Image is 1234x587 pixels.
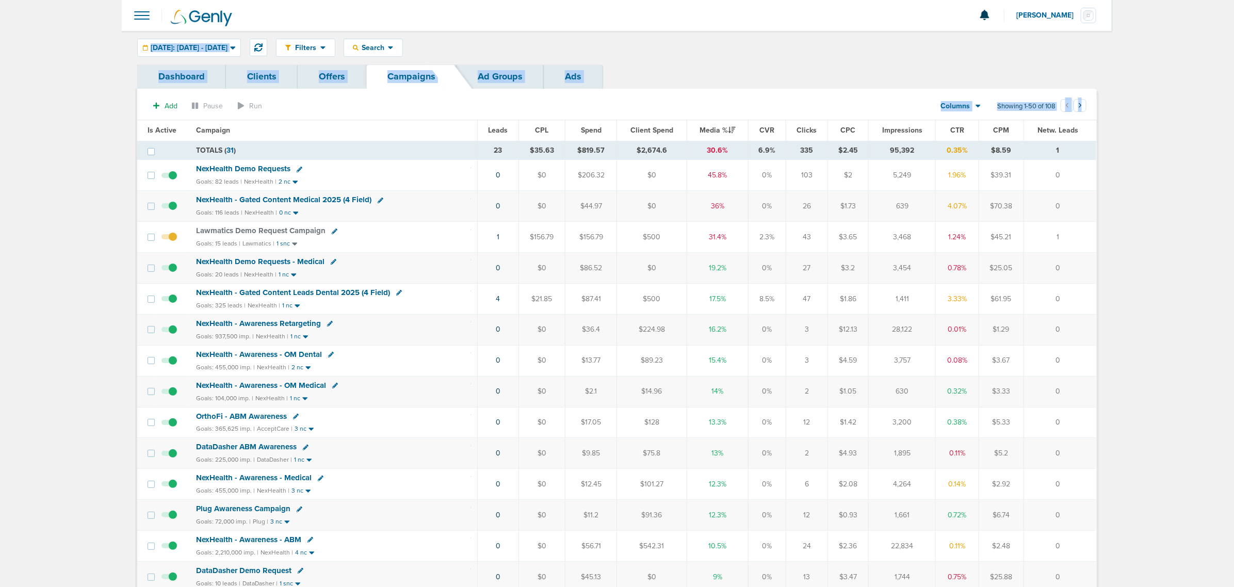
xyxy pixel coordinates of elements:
span: NexHealth - Gated Content Leads Dental 2025 (4 Field) [196,288,390,297]
td: $1.42 [827,407,869,438]
td: 0% [749,531,786,562]
td: $36.4 [565,314,617,345]
td: $3.67 [979,345,1024,376]
a: Ads [544,64,603,89]
td: 639 [869,191,936,222]
td: 0 [1024,160,1096,191]
span: Clicks [797,126,817,135]
td: $0.93 [827,500,869,531]
td: 0 [1024,531,1096,562]
td: 13% [687,438,749,469]
a: 0 [496,325,500,334]
td: 3 [786,345,828,376]
span: NexHealth - Gated Content Medical 2025 (4 Field) [196,195,371,204]
small: Goals: 455,000 imp. | [196,487,255,495]
td: $0 [617,160,687,191]
td: $12.13 [827,314,869,345]
td: $128 [617,407,687,438]
td: $13.77 [565,345,617,376]
td: $206.32 [565,160,617,191]
td: $0 [518,160,565,191]
td: 0.01% [936,314,979,345]
small: Goals: 104,000 imp. | [196,395,253,402]
td: $75.8 [617,438,687,469]
td: 3,454 [869,253,936,284]
td: 19.2% [687,253,749,284]
span: Filters [291,43,320,52]
td: 0 [1024,345,1096,376]
span: Media % [700,126,736,135]
td: 43 [786,222,828,253]
td: 0 [1024,407,1096,438]
small: NexHealth | [261,549,293,556]
td: $3.2 [827,253,869,284]
td: $1.86 [827,283,869,314]
small: 4 nc [295,549,307,557]
span: Impressions [882,126,922,135]
small: NexHealth | [256,333,288,340]
td: 27 [786,253,828,284]
td: 17.5% [687,283,749,314]
td: $6.74 [979,500,1024,531]
td: 0% [749,376,786,407]
a: 0 [496,418,500,427]
td: 24 [786,531,828,562]
td: 0 [1024,253,1096,284]
td: 31.4% [687,222,749,253]
small: 1 nc [290,395,300,402]
small: NexHealth | [248,302,280,309]
td: $0 [518,345,565,376]
td: $2.92 [979,469,1024,500]
span: Client Spend [630,126,673,135]
td: 2 [786,438,828,469]
a: 0 [496,356,500,365]
td: 0.78% [936,253,979,284]
td: 6.9% [749,141,786,160]
td: 0 [1024,500,1096,531]
a: 0 [496,449,500,458]
small: Goals: 15 leads | [196,240,240,248]
span: Netw. Leads [1037,126,1078,135]
a: 0 [496,202,500,210]
a: 4 [496,295,500,303]
td: $0 [518,469,565,500]
small: AcceptCare | [257,425,293,432]
td: 0% [749,160,786,191]
td: 3,468 [869,222,936,253]
td: $87.41 [565,283,617,314]
span: Spend [581,126,602,135]
span: 31 [226,146,234,155]
td: 0.08% [936,345,979,376]
span: CPL [535,126,548,135]
small: NexHealth | [244,178,277,185]
td: 28,122 [869,314,936,345]
small: 1 nc [294,456,304,464]
td: 0 [1024,469,1096,500]
td: $56.71 [565,531,617,562]
td: $2.36 [827,531,869,562]
td: $45.21 [979,222,1024,253]
span: [DATE]: [DATE] - [DATE] [151,44,228,52]
td: $0 [518,531,565,562]
small: 3 nc [295,425,306,433]
td: $0 [518,253,565,284]
td: $91.36 [617,500,687,531]
td: 22,834 [869,531,936,562]
td: 0 [1024,283,1096,314]
a: 0 [496,573,500,581]
td: 4,264 [869,469,936,500]
td: $224.98 [617,314,687,345]
td: $819.57 [565,141,617,160]
small: NexHealth | [257,364,289,371]
td: 12.3% [687,500,749,531]
td: $542.31 [617,531,687,562]
a: 0 [496,542,500,550]
span: Showing 1-50 of 108 [997,102,1056,111]
span: CVR [760,126,775,135]
small: DataDasher | [242,580,278,587]
td: 0% [749,345,786,376]
small: Goals: 225,000 imp. | [196,456,255,464]
span: CTR [950,126,964,135]
td: 12.3% [687,469,749,500]
td: $2.1 [565,376,617,407]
